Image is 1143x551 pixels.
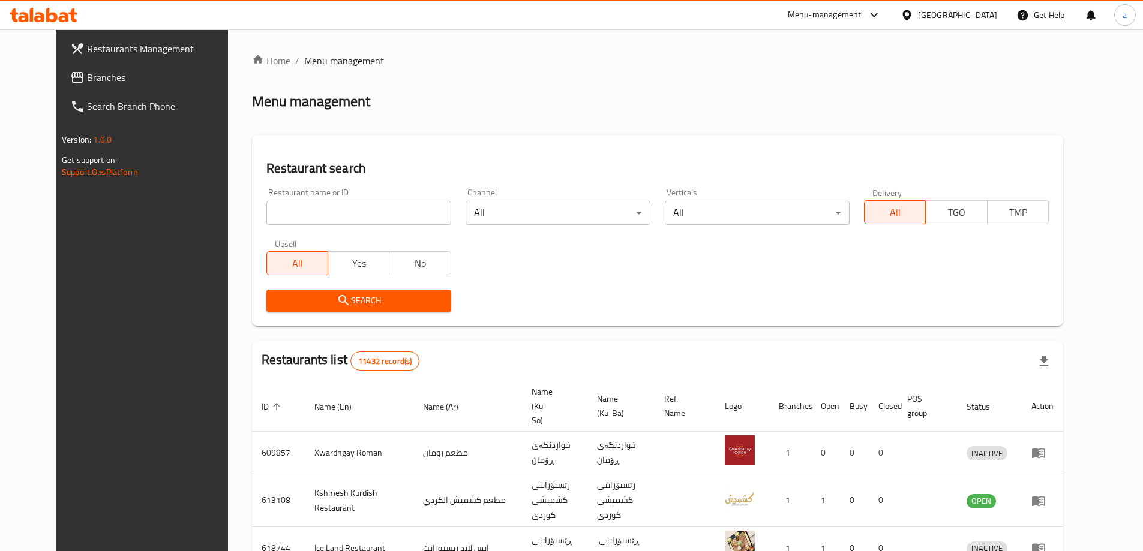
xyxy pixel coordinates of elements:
[918,8,997,22] div: [GEOGRAPHIC_DATA]
[61,63,247,92] a: Branches
[664,392,701,420] span: Ref. Name
[252,53,290,68] a: Home
[62,152,117,168] span: Get support on:
[811,381,840,432] th: Open
[788,8,862,22] div: Menu-management
[276,293,442,308] span: Search
[262,351,420,371] h2: Restaurants list
[522,474,587,527] td: رێستۆرانتی کشمیشى كوردى
[1031,445,1054,460] div: Menu
[266,201,451,225] input: Search for restaurant name or ID..
[869,381,898,432] th: Closed
[811,432,840,474] td: 0
[314,399,367,414] span: Name (En)
[350,351,419,371] div: Total records count
[305,432,413,474] td: Xwardngay Roman
[967,447,1007,460] span: INACTIVE
[967,494,996,508] div: OPEN
[333,255,385,272] span: Yes
[262,399,284,414] span: ID
[532,384,573,427] span: Name (Ku-So)
[272,255,323,272] span: All
[62,132,91,147] span: Version:
[967,446,1007,460] div: INACTIVE
[413,474,522,527] td: مطعم كشميش الكردي
[931,204,982,221] span: TGO
[389,251,451,275] button: No
[93,132,112,147] span: 1.0.0
[869,204,921,221] span: All
[925,200,987,224] button: TGO
[252,432,305,474] td: 609857
[62,164,138,180] a: Support.OpsPlatform
[328,251,389,275] button: Yes
[869,474,898,527] td: 0
[266,251,328,275] button: All
[987,200,1049,224] button: TMP
[522,432,587,474] td: خواردنگەی ڕۆمان
[967,494,996,508] span: OPEN
[252,53,1063,68] nav: breadcrumb
[872,188,902,197] label: Delivery
[587,474,655,527] td: رێستۆرانتی کشمیشى كوردى
[275,239,297,248] label: Upsell
[1031,493,1054,508] div: Menu
[1030,347,1058,375] div: Export file
[87,41,237,56] span: Restaurants Management
[864,200,926,224] button: All
[466,201,650,225] div: All
[266,290,451,312] button: Search
[992,204,1044,221] span: TMP
[725,435,755,465] img: Xwardngay Roman
[394,255,446,272] span: No
[967,399,1006,414] span: Status
[840,381,869,432] th: Busy
[840,432,869,474] td: 0
[811,474,840,527] td: 1
[907,392,943,420] span: POS group
[1123,8,1127,22] span: a
[769,474,811,527] td: 1
[769,381,811,432] th: Branches
[252,474,305,527] td: 613108
[665,201,850,225] div: All
[587,432,655,474] td: خواردنگەی ڕۆمان
[840,474,869,527] td: 0
[597,392,640,420] span: Name (Ku-Ba)
[61,34,247,63] a: Restaurants Management
[252,92,370,111] h2: Menu management
[715,381,769,432] th: Logo
[87,70,237,85] span: Branches
[305,474,413,527] td: Kshmesh Kurdish Restaurant
[61,92,247,121] a: Search Branch Phone
[266,159,1049,177] h2: Restaurant search
[295,53,299,68] li: /
[87,99,237,113] span: Search Branch Phone
[769,432,811,474] td: 1
[1022,381,1063,432] th: Action
[413,432,522,474] td: مطعم رومان
[351,356,419,367] span: 11432 record(s)
[869,432,898,474] td: 0
[304,53,384,68] span: Menu management
[423,399,474,414] span: Name (Ar)
[725,483,755,513] img: Kshmesh Kurdish Restaurant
